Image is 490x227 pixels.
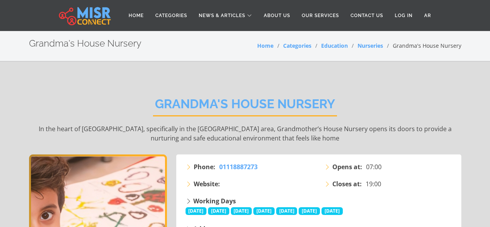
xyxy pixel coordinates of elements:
[322,207,343,215] span: [DATE]
[219,162,258,172] a: 01118887273
[358,42,383,49] a: Nurseries
[296,8,345,23] a: Our Services
[194,179,220,189] strong: Website:
[29,124,461,143] p: In the heart of [GEOGRAPHIC_DATA], specifically in the [GEOGRAPHIC_DATA] area, Grandmother’s Hous...
[123,8,150,23] a: Home
[332,162,362,172] strong: Opens at:
[199,12,245,19] span: News & Articles
[366,179,381,189] span: 19:00
[418,8,437,23] a: AR
[193,197,236,205] strong: Working Days
[193,8,258,23] a: News & Articles
[283,42,311,49] a: Categories
[258,8,296,23] a: About Us
[366,162,382,172] span: 07:00
[389,8,418,23] a: Log in
[194,162,215,172] strong: Phone:
[59,6,111,25] img: main.misr_connect
[208,207,229,215] span: [DATE]
[150,8,193,23] a: Categories
[231,207,252,215] span: [DATE]
[332,179,362,189] strong: Closes at:
[383,42,461,50] li: Grandma's House Nursery
[299,207,320,215] span: [DATE]
[153,97,337,116] h2: Grandma's House Nursery
[276,207,297,215] span: [DATE]
[253,207,275,215] span: [DATE]
[186,207,207,215] span: [DATE]
[321,42,348,49] a: Education
[29,38,141,49] h2: Grandma's House Nursery
[345,8,389,23] a: Contact Us
[257,42,273,49] a: Home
